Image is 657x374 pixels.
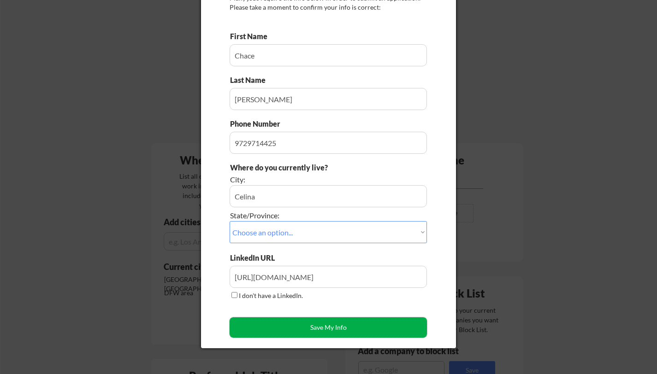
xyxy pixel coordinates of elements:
[230,88,427,110] input: Type here...
[230,253,299,263] div: LinkedIn URL
[230,210,375,221] div: State/Province:
[230,163,375,173] div: Where do you currently live?
[230,266,427,288] input: Type here...
[230,132,427,154] input: Type here...
[230,317,427,338] button: Save My Info
[230,119,285,129] div: Phone Number
[230,185,427,207] input: e.g. Los Angeles
[230,75,275,85] div: Last Name
[230,31,275,41] div: First Name
[239,292,303,299] label: I don't have a LinkedIn.
[230,175,375,185] div: City:
[230,44,427,66] input: Type here...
